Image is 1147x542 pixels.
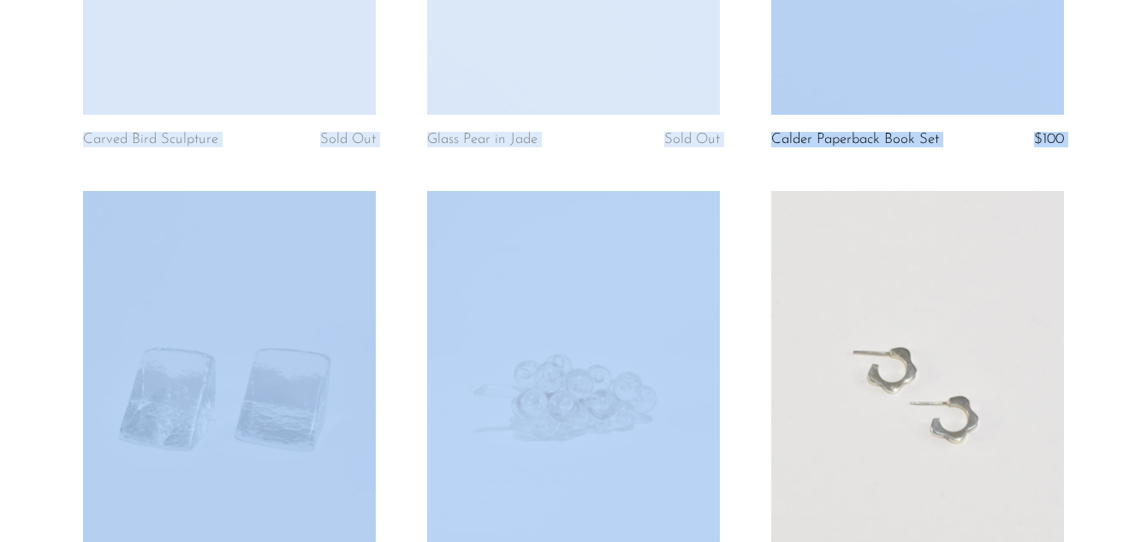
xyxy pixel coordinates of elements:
span: $100 [1034,132,1064,146]
span: Sold Out [664,132,720,146]
a: Glass Pear in Jade [427,132,538,147]
span: Sold Out [320,132,376,146]
a: Carved Bird Sculpture [83,132,218,147]
a: Calder Paperback Book Set [771,132,939,147]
